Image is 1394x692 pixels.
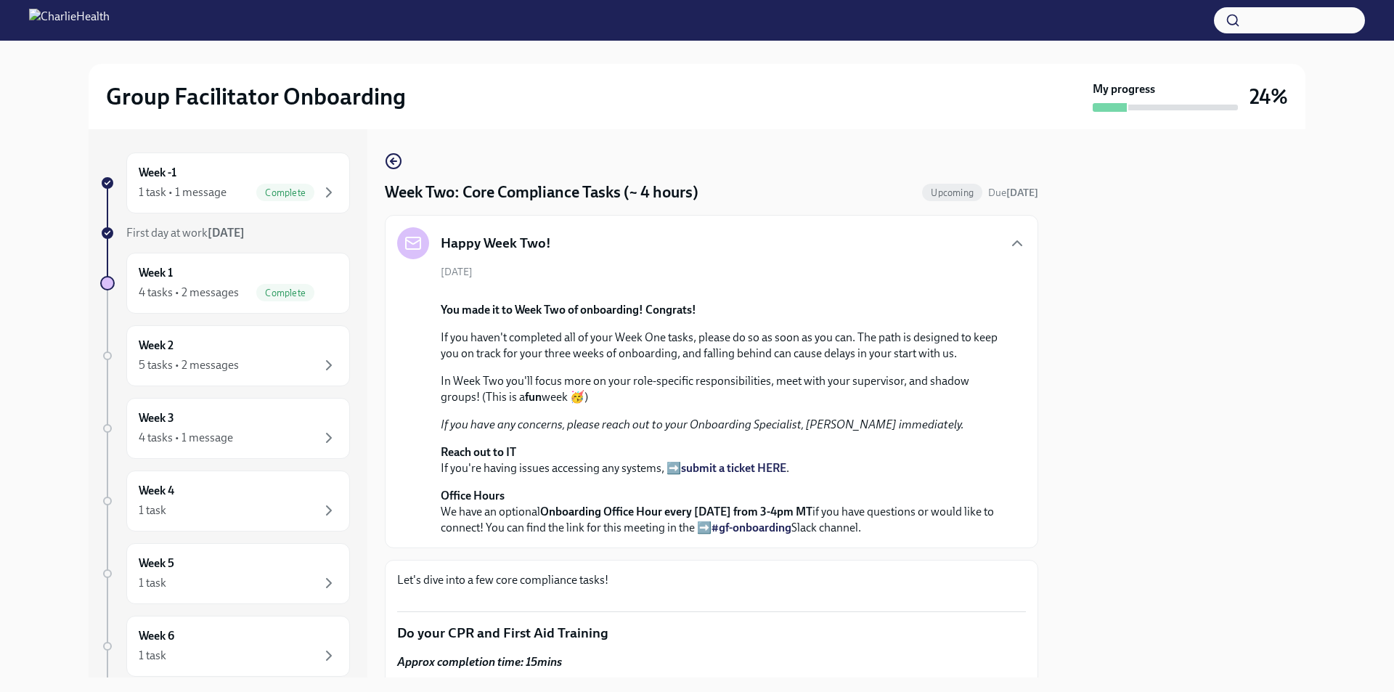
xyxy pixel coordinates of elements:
[100,152,350,213] a: Week -11 task • 1 messageComplete
[922,187,982,198] span: Upcoming
[139,357,239,373] div: 5 tasks • 2 messages
[441,418,964,431] em: If you have any concerns, please reach out to your Onboarding Specialist, [PERSON_NAME] immediately.
[139,165,176,181] h6: Week -1
[441,444,1003,476] p: If you're having issues accessing any systems, ➡️ .
[256,187,314,198] span: Complete
[100,616,350,677] a: Week 61 task
[525,390,542,404] strong: fun
[139,410,174,426] h6: Week 3
[126,226,245,240] span: First day at work
[106,82,406,111] h2: Group Facilitator Onboarding
[139,430,233,446] div: 4 tasks • 1 message
[139,265,173,281] h6: Week 1
[441,265,473,279] span: [DATE]
[1250,84,1288,110] h3: 24%
[441,445,516,459] strong: Reach out to IT
[139,502,166,518] div: 1 task
[139,628,174,644] h6: Week 6
[1006,187,1038,199] strong: [DATE]
[441,488,1003,536] p: We have an optional if you have questions or would like to connect! You can find the link for thi...
[100,225,350,241] a: First day at work[DATE]
[100,325,350,386] a: Week 25 tasks • 2 messages
[139,648,166,664] div: 1 task
[139,483,174,499] h6: Week 4
[139,575,166,591] div: 1 task
[385,182,698,203] h4: Week Two: Core Compliance Tasks (~ 4 hours)
[397,624,1026,643] p: Do your CPR and First Aid Training
[441,489,505,502] strong: Office Hours
[441,330,1003,362] p: If you haven't completed all of your Week One tasks, please do so as soon as you can. The path is...
[139,285,239,301] div: 4 tasks • 2 messages
[100,471,350,532] a: Week 41 task
[100,253,350,314] a: Week 14 tasks • 2 messagesComplete
[100,398,350,459] a: Week 34 tasks • 1 message
[540,505,812,518] strong: Onboarding Office Hour every [DATE] from 3-4pm MT
[208,226,245,240] strong: [DATE]
[441,373,1003,405] p: In Week Two you'll focus more on your role-specific responsibilities, meet with your supervisor, ...
[29,9,110,32] img: CharlieHealth
[1093,81,1155,97] strong: My progress
[100,543,350,604] a: Week 51 task
[397,572,1026,588] p: Let's dive into a few core compliance tasks!
[712,521,791,534] a: #gf-onboarding
[397,655,562,669] strong: Approx completion time: 15mins
[988,187,1038,199] span: Due
[988,186,1038,200] span: October 20th, 2025 10:00
[256,288,314,298] span: Complete
[139,555,174,571] h6: Week 5
[441,234,551,253] h5: Happy Week Two!
[139,338,174,354] h6: Week 2
[441,303,696,317] strong: You made it to Week Two of onboarding! Congrats!
[139,184,227,200] div: 1 task • 1 message
[681,461,786,475] a: submit a ticket HERE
